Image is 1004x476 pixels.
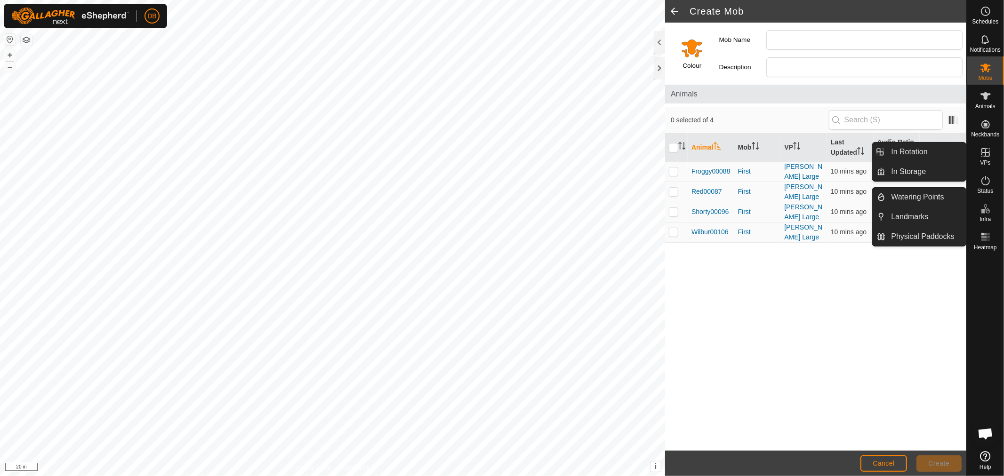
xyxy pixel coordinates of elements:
[793,143,801,151] p-sorticon: Activate to sort
[886,207,966,226] a: Landmarks
[971,132,999,137] span: Neckbands
[977,188,993,194] span: Status
[873,162,966,181] li: In Storage
[892,146,928,158] span: In Rotation
[678,143,686,151] p-sorticon: Activate to sort
[651,461,661,472] button: i
[671,88,961,100] span: Animals
[780,134,827,162] th: VP
[873,207,966,226] li: Landmarks
[738,207,777,217] div: First
[892,191,944,203] span: Watering Points
[738,167,777,176] div: First
[147,11,156,21] span: DB
[920,134,966,162] th: Alerts
[831,228,867,236] span: 28 Sept 2025, 7:34 am
[873,227,966,246] li: Physical Paddocks
[831,208,867,215] span: 28 Sept 2025, 7:34 am
[886,188,966,206] a: Watering Points
[690,6,966,17] h2: Create Mob
[671,115,829,125] span: 0 selected of 4
[892,231,955,242] span: Physical Paddocks
[342,464,369,472] a: Contact Us
[886,143,966,161] a: In Rotation
[784,183,822,200] a: [PERSON_NAME] Large
[11,8,129,24] img: Gallagher Logo
[857,149,865,156] p-sorticon: Activate to sort
[972,19,998,24] span: Schedules
[21,34,32,46] button: Map Layers
[929,460,950,467] span: Create
[979,75,992,81] span: Mobs
[967,447,1004,474] a: Help
[975,103,996,109] span: Animals
[4,34,16,45] button: Reset Map
[719,57,766,77] label: Description
[916,455,962,472] button: Create
[827,134,874,162] th: Last Updated
[980,464,991,470] span: Help
[688,134,734,162] th: Animal
[784,163,822,180] a: [PERSON_NAME] Large
[691,167,731,176] span: Froggy00088
[4,62,16,73] button: –
[691,187,722,197] span: Red00087
[920,182,966,202] td: -
[4,49,16,61] button: +
[691,227,729,237] span: Wilbur00106
[784,223,822,241] a: [PERSON_NAME] Large
[873,188,966,206] li: Watering Points
[738,227,777,237] div: First
[886,227,966,246] a: Physical Paddocks
[734,134,781,162] th: Mob
[886,162,966,181] a: In Storage
[980,216,991,222] span: Infra
[874,134,920,162] th: Audio Ratio (%)
[691,207,729,217] span: Shorty00096
[784,203,822,221] a: [PERSON_NAME] Large
[296,464,331,472] a: Privacy Policy
[655,462,657,470] span: i
[873,143,966,161] li: In Rotation
[831,167,867,175] span: 28 Sept 2025, 7:34 am
[972,420,1000,448] div: Open chat
[738,187,777,197] div: First
[860,455,907,472] button: Cancel
[980,160,990,166] span: VPs
[683,61,701,71] label: Colour
[831,188,867,195] span: 28 Sept 2025, 7:34 am
[752,143,759,151] p-sorticon: Activate to sort
[719,30,766,50] label: Mob Name
[829,110,943,130] input: Search (S)
[892,166,926,177] span: In Storage
[970,47,1001,53] span: Notifications
[892,211,929,222] span: Landmarks
[873,460,895,467] span: Cancel
[974,245,997,250] span: Heatmap
[714,143,721,151] p-sorticon: Activate to sort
